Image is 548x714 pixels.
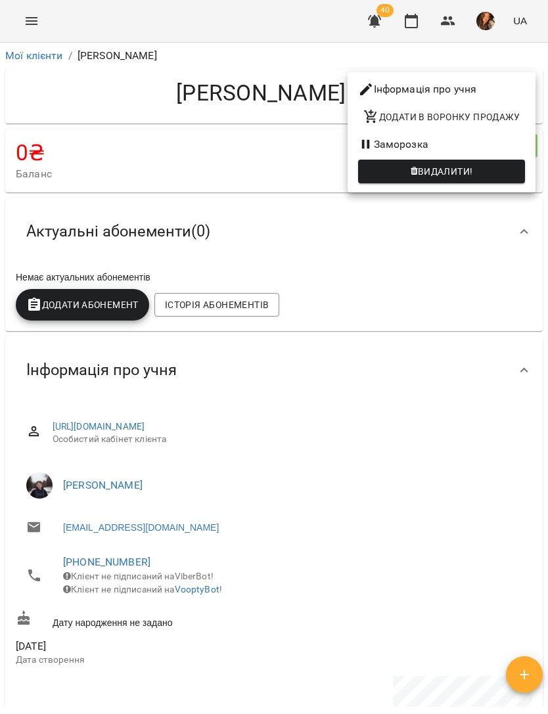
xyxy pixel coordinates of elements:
[348,133,536,156] li: Заморозка
[418,164,473,179] span: Видалити!
[363,109,520,125] span: Додати в воронку продажу
[348,78,536,101] li: Інформація про учня
[358,160,525,183] button: Видалити!
[358,105,525,129] button: Додати в воронку продажу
